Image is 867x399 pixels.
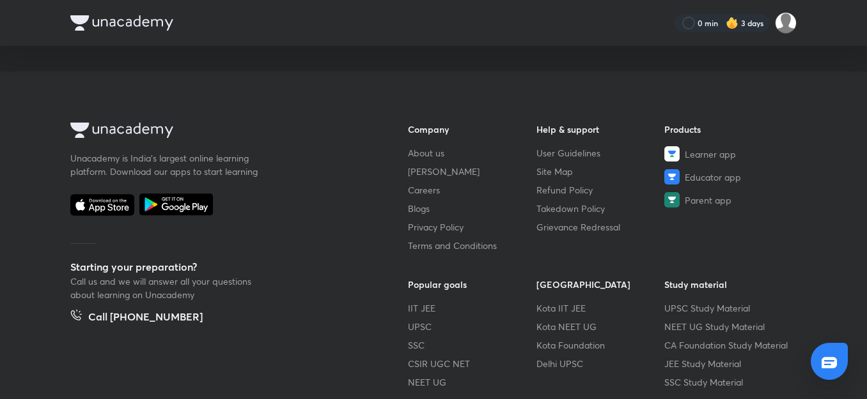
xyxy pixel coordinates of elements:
[664,278,793,291] h6: Study material
[536,220,665,234] a: Grievance Redressal
[408,301,536,315] a: IIT JEE
[70,123,173,138] img: Company Logo
[536,146,665,160] a: User Guidelines
[664,169,680,184] img: Educator app
[536,202,665,215] a: Takedown Policy
[70,15,173,31] img: Company Logo
[536,357,665,370] a: Delhi UPSC
[536,320,665,333] a: Kota NEET UG
[70,123,367,141] a: Company Logo
[408,220,536,234] a: Privacy Policy
[408,183,440,197] span: Careers
[536,123,665,136] h6: Help & support
[408,123,536,136] h6: Company
[664,338,793,352] a: CA Foundation Study Material
[408,375,536,389] a: NEET UG
[536,301,665,315] a: Kota IIT JEE
[408,357,536,370] a: CSIR UGC NET
[685,193,731,207] span: Parent app
[664,192,680,207] img: Parent app
[70,275,262,301] p: Call us and we will answer all your questions about learning on Unacademy
[726,17,738,29] img: streak
[685,170,741,184] span: Educator app
[70,259,367,275] h5: Starting your preparation?
[408,320,536,333] a: UPSC
[536,183,665,197] a: Refund Policy
[408,239,536,252] a: Terms and Conditions
[70,309,203,327] a: Call [PHONE_NUMBER]
[664,320,793,333] a: NEET UG Study Material
[88,309,203,327] h5: Call [PHONE_NUMBER]
[664,192,793,207] a: Parent app
[408,165,536,178] a: [PERSON_NAME]
[664,301,793,315] a: UPSC Study Material
[775,12,797,34] img: Divya rakesh
[664,146,680,162] img: Learner app
[70,151,262,178] p: Unacademy is India’s largest online learning platform. Download our apps to start learning
[664,169,793,184] a: Educator app
[664,375,793,389] a: SSC Study Material
[664,146,793,162] a: Learner app
[664,123,793,136] h6: Products
[408,146,536,160] a: About us
[408,338,536,352] a: SSC
[408,202,536,215] a: Blogs
[664,357,793,370] a: JEE Study Material
[408,183,536,197] a: Careers
[536,278,665,291] h6: [GEOGRAPHIC_DATA]
[685,147,736,161] span: Learner app
[408,278,536,291] h6: Popular goals
[536,165,665,178] a: Site Map
[536,338,665,352] a: Kota Foundation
